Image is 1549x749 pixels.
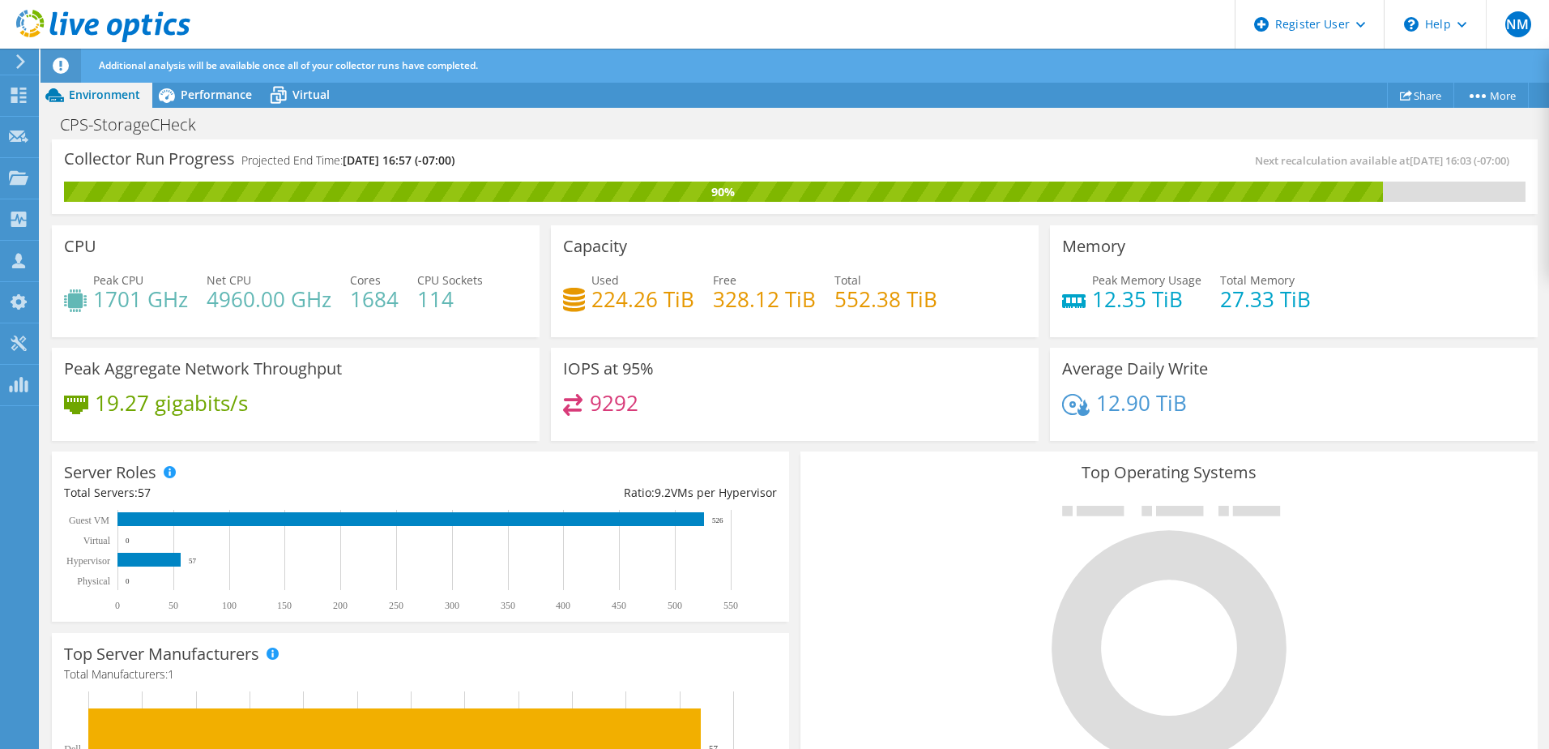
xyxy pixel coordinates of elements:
text: 526 [712,516,723,524]
text: 0 [126,537,130,545]
text: 550 [723,600,738,611]
span: Total Memory [1220,272,1295,288]
text: Guest VM [69,515,109,526]
span: Performance [181,87,252,102]
h4: 27.33 TiB [1220,290,1311,308]
h3: Server Roles [64,464,156,481]
span: Peak Memory Usage [1092,272,1201,288]
div: 90% [64,183,1383,201]
h4: 114 [417,290,483,308]
text: Virtual [83,535,111,546]
span: Virtual [292,87,330,102]
span: 1 [168,666,174,682]
h4: 12.35 TiB [1092,290,1201,308]
h4: 9292 [590,394,638,412]
h4: 1684 [350,290,399,308]
span: Additional analysis will be available once all of your collector runs have completed. [99,58,478,72]
span: CPU Sockets [417,272,483,288]
text: 350 [501,600,515,611]
h3: Capacity [563,238,627,255]
h4: 328.12 TiB [713,290,816,308]
text: 0 [115,600,120,611]
text: 450 [612,600,626,611]
h4: Projected End Time: [241,152,454,169]
text: 57 [189,557,197,565]
span: 57 [138,485,151,500]
span: NM [1505,11,1531,37]
h4: 224.26 TiB [591,290,694,308]
span: Free [713,272,736,288]
span: Environment [69,87,140,102]
text: Hypervisor [66,555,110,567]
h4: 552.38 TiB [834,290,937,308]
span: [DATE] 16:03 (-07:00) [1410,153,1509,168]
a: More [1453,83,1529,108]
h3: CPU [64,238,96,255]
svg: \n [1404,17,1419,32]
div: Total Servers: [64,484,420,502]
text: 250 [389,600,403,611]
text: 0 [126,577,130,585]
span: [DATE] 16:57 (-07:00) [343,152,454,168]
h3: Peak Aggregate Network Throughput [64,360,342,378]
span: Cores [350,272,381,288]
h3: Average Daily Write [1062,360,1208,378]
h3: Top Operating Systems [813,464,1526,481]
h4: 1701 GHz [93,290,188,308]
span: 9.2 [655,485,671,500]
h1: CPS-StorageCHeck [53,116,221,134]
text: 50 [169,600,178,611]
text: 200 [333,600,348,611]
text: 400 [556,600,570,611]
text: 150 [277,600,292,611]
h4: 12.90 TiB [1096,394,1187,412]
div: Ratio: VMs per Hypervisor [420,484,777,502]
text: 500 [668,600,682,611]
h4: 4960.00 GHz [207,290,331,308]
h3: Memory [1062,238,1125,255]
h4: Total Manufacturers: [64,666,777,683]
a: Share [1387,83,1454,108]
span: Peak CPU [93,272,143,288]
span: Used [591,272,619,288]
h3: IOPS at 95% [563,360,654,378]
h3: Top Server Manufacturers [64,645,259,663]
text: 300 [445,600,459,611]
span: Total [834,272,861,288]
span: Next recalculation available at [1255,153,1517,168]
text: 100 [222,600,237,611]
text: Physical [77,576,110,587]
h4: 19.27 gigabits/s [95,394,248,412]
span: Net CPU [207,272,251,288]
